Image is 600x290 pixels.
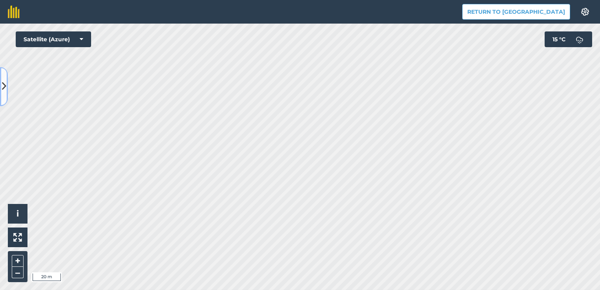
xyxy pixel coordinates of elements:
img: fieldmargin Logo [8,6,20,18]
span: 15 ° C [552,31,565,47]
button: – [12,267,24,278]
button: 15 °C [545,31,592,47]
button: i [8,204,27,224]
img: svg+xml;base64,PD94bWwgdmVyc2lvbj0iMS4wIiBlbmNvZGluZz0idXRmLTgiPz4KPCEtLSBHZW5lcmF0b3I6IEFkb2JlIE... [572,31,587,47]
button: + [12,255,24,267]
span: i [16,209,19,218]
button: Return to [GEOGRAPHIC_DATA] [462,4,570,20]
img: Four arrows, one pointing top left, one top right, one bottom right and the last bottom left [13,233,22,242]
button: Satellite (Azure) [16,31,91,47]
img: A cog icon [580,8,590,16]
